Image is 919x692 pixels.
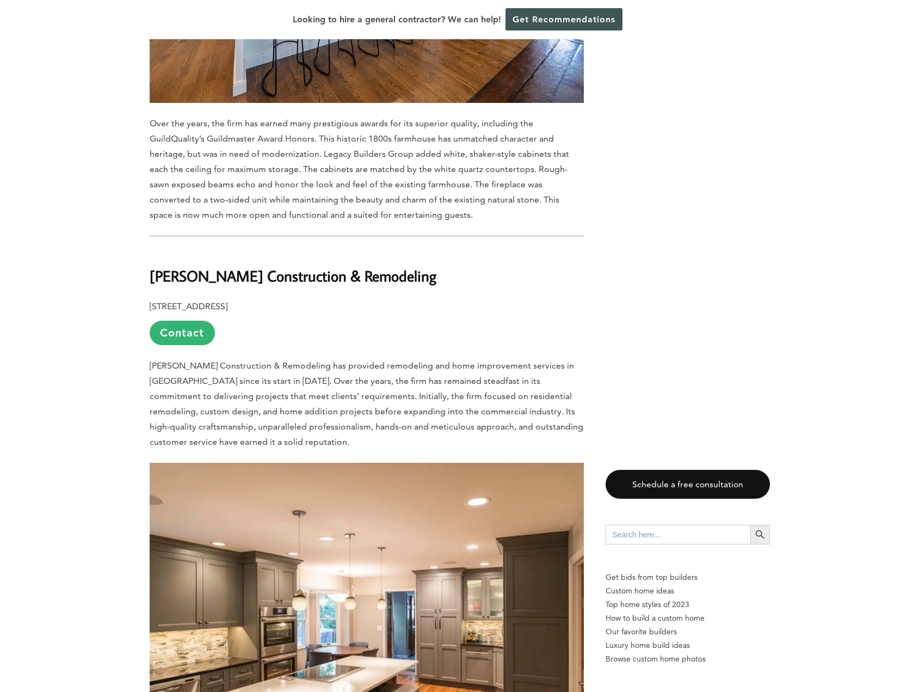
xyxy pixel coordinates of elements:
[150,321,215,345] a: Contact
[606,470,770,499] a: Schedule a free consultation
[606,639,770,652] a: Luxury home build ideas
[754,529,766,541] svg: Search
[606,652,770,666] a: Browse custom home photos
[606,625,770,639] a: Our favorite builders
[606,611,770,625] a: How to build a custom home
[150,266,436,285] b: [PERSON_NAME] Construction & Remodeling
[606,598,770,611] a: Top home styles of 2023
[505,8,622,30] a: Get Recommendations
[150,301,227,311] b: [STREET_ADDRESS]
[150,360,583,447] span: [PERSON_NAME] Construction & Remodeling has provided remodeling and home improvement services in ...
[150,116,584,223] p: Over the years, the firm has earned many prestigious awards for its superior quality, including t...
[606,525,750,544] input: Search here...
[606,584,770,598] a: Custom home ideas
[606,571,770,584] p: Get bids from top builders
